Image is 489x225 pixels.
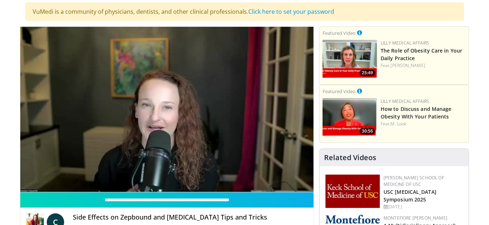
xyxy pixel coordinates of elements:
[381,98,430,104] a: Lilly Medical Affairs
[323,40,377,78] a: 25:49
[381,40,430,46] a: Lilly Medical Affairs
[323,40,377,78] img: e1208b6b-349f-4914-9dd7-f97803bdbf1d.png.150x105_q85_crop-smart_upscale.png
[381,62,466,69] div: Feat.
[25,3,464,21] div: VuMedi is a community of physicians, dentists, and other clinical professionals.
[73,213,308,221] h4: Side Effects on Zepbound and [MEDICAL_DATA] Tips and Tricks
[381,105,452,120] a: How to Discuss and Manage Obesity With Your Patients
[323,88,356,95] small: Featured Video
[384,175,444,187] a: [PERSON_NAME] School of Medicine of USC
[324,153,376,162] h4: Related Videos
[20,27,314,192] video-js: Video Player
[384,204,463,210] div: [DATE]
[391,62,425,68] a: [PERSON_NAME]
[381,121,466,127] div: Feat.
[360,70,375,76] span: 25:49
[326,175,380,208] img: 7b941f1f-d101-407a-8bfa-07bd47db01ba.png.150x105_q85_autocrop_double_scale_upscale_version-0.2.jpg
[323,30,356,36] small: Featured Video
[323,98,377,136] img: c98a6a29-1ea0-4bd5-8cf5-4d1e188984a7.png.150x105_q85_crop-smart_upscale.png
[384,188,436,203] a: USC [MEDICAL_DATA] Symposium 2025
[381,47,462,62] a: The Role of Obesity Care in Your Daily Practice
[249,8,335,16] a: Click here to set your password
[384,215,447,221] a: Montefiore [PERSON_NAME]
[360,128,375,134] span: 30:56
[323,98,377,136] a: 30:56
[391,121,407,127] a: M. Look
